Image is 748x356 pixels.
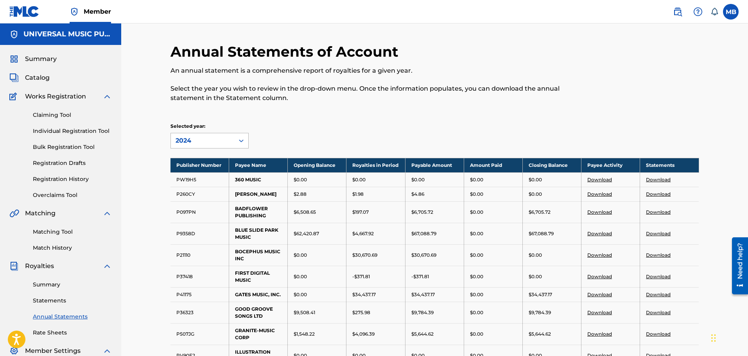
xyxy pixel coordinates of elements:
p: $30,670.69 [411,252,436,259]
a: Download [646,209,671,215]
span: Catalog [25,73,50,82]
a: Registration Drafts [33,159,112,167]
p: -$371.81 [411,273,429,280]
img: expand [102,92,112,101]
div: 2024 [176,136,230,145]
a: Download [646,292,671,297]
p: $0.00 [294,273,307,280]
td: BOCEPHUS MUSIC INC [229,244,288,266]
a: Download [587,191,612,197]
img: Member Settings [9,346,19,356]
td: PW19H5 [170,172,229,187]
p: $9,784.39 [529,309,551,316]
h5: UNIVERSAL MUSIC PUB GROUP [23,30,112,39]
a: Registration History [33,175,112,183]
img: Catalog [9,73,19,82]
a: Summary [33,281,112,289]
a: Download [587,292,612,297]
img: MLC Logo [9,6,39,17]
p: $9,784.39 [411,309,434,316]
p: Selected year: [170,123,249,130]
a: Matching Tool [33,228,112,236]
p: $197.07 [352,209,369,216]
p: $0.00 [470,209,483,216]
p: $0.00 [529,273,542,280]
h2: Annual Statements of Account [170,43,402,61]
p: $67,088.79 [411,230,436,237]
td: P507JG [170,323,229,345]
img: search [673,7,682,16]
p: $0.00 [411,176,425,183]
th: Publisher Number [170,158,229,172]
p: $1,548.22 [294,331,315,338]
a: Download [587,331,612,337]
a: Download [646,231,671,236]
td: P36323 [170,302,229,323]
a: Download [587,231,612,236]
p: $6,705.72 [529,209,551,216]
a: CatalogCatalog [9,73,50,82]
p: $62,420.87 [294,230,319,237]
p: $34,437.17 [352,291,376,298]
a: Statements [33,297,112,305]
td: P260CY [170,187,229,201]
iframe: Resource Center [726,234,748,297]
p: $0.00 [470,291,483,298]
th: Royalties in Period [346,158,405,172]
a: Download [646,274,671,279]
td: FIRST DIGITAL MUSIC [229,266,288,287]
p: $0.00 [470,331,483,338]
a: SummarySummary [9,54,57,64]
iframe: Chat Widget [709,318,748,356]
img: Royalties [9,261,19,271]
a: Download [646,252,671,258]
th: Statements [640,158,699,172]
a: Overclaims Tool [33,191,112,199]
p: $0.00 [470,230,483,237]
span: Member Settings [25,346,81,356]
td: GATES MUSIC, INC. [229,287,288,302]
p: Select the year you wish to review in the drop-down menu. Once the information populates, you can... [170,84,578,103]
a: Download [646,309,671,315]
p: $67,088.79 [529,230,554,237]
img: Accounts [9,30,19,39]
p: $0.00 [470,309,483,316]
p: $9,508.41 [294,309,315,316]
th: Opening Balance [288,158,346,172]
a: Download [587,274,612,279]
span: Works Registration [25,92,86,101]
td: GRANITE-MUSIC CORP [229,323,288,345]
a: Download [646,331,671,337]
td: 360 MUSIC [229,172,288,187]
p: $2.88 [294,191,307,198]
th: Payee Activity [581,158,640,172]
a: Download [587,209,612,215]
td: [PERSON_NAME] [229,187,288,201]
a: Rate Sheets [33,329,112,337]
div: Drag [711,326,716,350]
a: Annual Statements [33,313,112,321]
td: P41175 [170,287,229,302]
a: Public Search [670,4,685,20]
a: Download [646,191,671,197]
a: Download [646,177,671,182]
p: $34,437.17 [411,291,435,298]
img: Top Rightsholder [70,7,79,16]
p: $0.00 [294,252,307,259]
p: $0.00 [529,252,542,259]
p: $6,508.65 [294,209,316,216]
div: Notifications [710,8,718,16]
div: Help [690,4,706,20]
img: expand [102,346,112,356]
p: $4,667.92 [352,230,374,237]
td: BADFLOWER PUBLISHING [229,201,288,223]
a: Download [587,252,612,258]
p: An annual statement is a comprehensive report of royalties for a given year. [170,66,578,75]
td: P21110 [170,244,229,266]
p: $5,644.62 [529,331,551,338]
p: $4.86 [411,191,424,198]
td: GOOD GROOVE SONGS LTD [229,302,288,323]
td: P097PN [170,201,229,223]
th: Payee Name [229,158,288,172]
